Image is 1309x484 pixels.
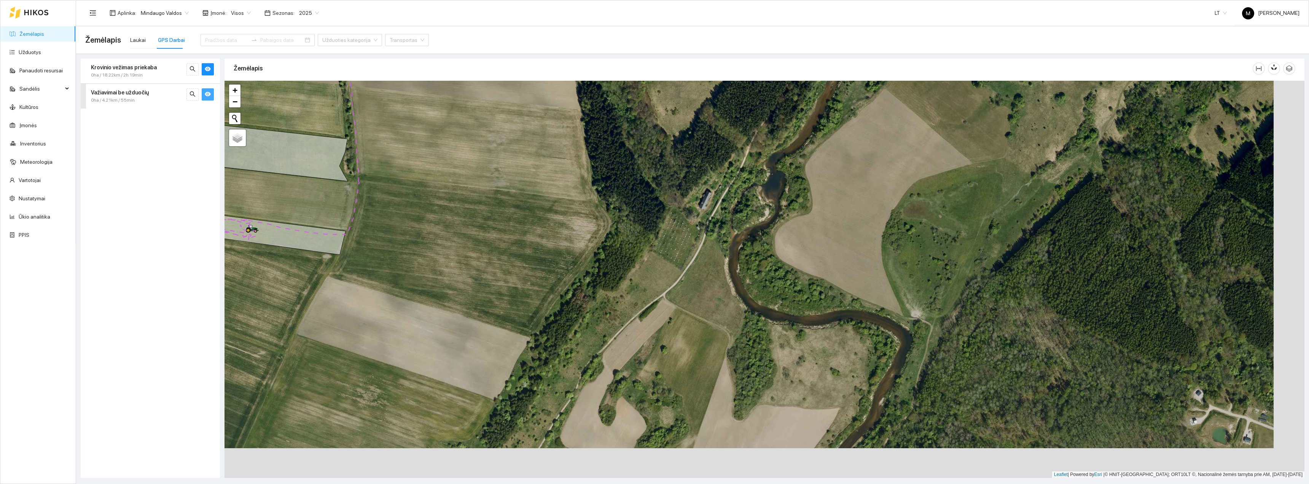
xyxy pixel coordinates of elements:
[251,37,257,43] span: to
[1246,7,1250,19] span: M
[202,10,209,16] span: shop
[299,7,319,19] span: 2025
[232,85,237,95] span: +
[1253,65,1264,72] span: column-width
[260,36,303,44] input: Pabaigos data
[19,214,50,220] a: Ūkio analitika
[229,129,246,146] a: Layers
[205,36,248,44] input: Pradžios data
[229,96,240,107] a: Zoom out
[141,7,189,19] span: Mindaugo Valdos
[210,9,226,17] span: Įmonė :
[272,9,295,17] span: Sezonas :
[19,104,38,110] a: Kultūros
[1094,472,1102,477] a: Esri
[251,37,257,43] span: swap-right
[1054,472,1068,477] a: Leaflet
[1242,10,1299,16] span: [PERSON_NAME]
[231,7,251,19] span: Visos
[19,232,29,238] a: PPIS
[91,97,135,104] span: 0ha / 4.21km / 55min
[202,63,214,75] button: eye
[19,67,63,73] a: Panaudoti resursai
[186,63,199,75] button: search
[20,141,46,147] a: Inventorius
[264,10,271,16] span: calendar
[158,36,185,44] div: GPS Darbai
[205,91,211,98] span: eye
[118,9,136,17] span: Aplinka :
[190,66,196,73] span: search
[89,10,96,16] span: menu-fold
[234,58,1253,79] div: Žemėlapis
[190,91,196,98] span: search
[19,122,37,128] a: Įmonės
[91,72,143,79] span: 0ha / 18.22km / 2h 19min
[229,113,240,124] button: Initiate a new search
[81,84,220,109] div: Važiavimai be užduočių0ha / 4.21km / 55minsearcheye
[205,66,211,73] span: eye
[1052,471,1304,478] div: | Powered by © HNIT-[GEOGRAPHIC_DATA]; ORT10LT ©, Nacionalinė žemės tarnyba prie AM, [DATE]-[DATE]
[85,34,121,46] span: Žemėlapis
[110,10,116,16] span: layout
[85,5,100,21] button: menu-fold
[130,36,146,44] div: Laukai
[81,59,220,83] div: Krovinio vežimas priekaba0ha / 18.22km / 2h 19minsearcheye
[1215,7,1227,19] span: LT
[91,89,149,96] strong: Važiavimai be užduočių
[202,88,214,101] button: eye
[186,88,199,101] button: search
[19,177,41,183] a: Vartotojai
[19,31,44,37] a: Žemėlapis
[1253,62,1265,75] button: column-width
[19,195,45,201] a: Nustatymai
[19,49,41,55] a: Užduotys
[19,81,63,96] span: Sandėlis
[229,85,240,96] a: Zoom in
[91,64,157,70] strong: Krovinio vežimas priekaba
[232,97,237,106] span: −
[1104,472,1105,477] span: |
[20,159,53,165] a: Meteorologija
